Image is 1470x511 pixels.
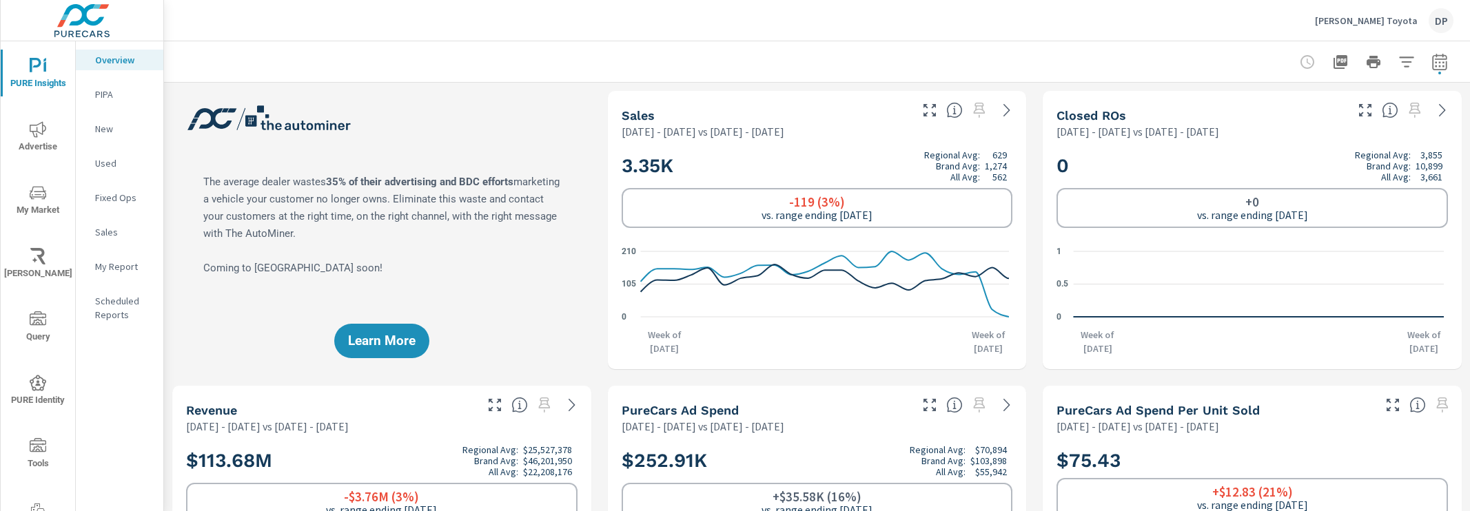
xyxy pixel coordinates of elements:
[936,466,966,477] p: All Avg:
[5,438,71,472] span: Tools
[910,444,966,455] p: Regional Avg:
[5,58,71,92] span: PURE Insights
[95,156,152,170] p: Used
[1409,397,1426,413] span: Average cost of advertising per each vehicle sold at the dealer over the selected date range. The...
[462,444,518,455] p: Regional Avg:
[1367,160,1411,171] p: Brand Avg:
[950,171,980,182] p: All Avg:
[95,87,152,101] p: PIPA
[1197,209,1308,221] p: vs. range ending [DATE]
[992,171,1007,182] p: 562
[489,466,518,477] p: All Avg:
[1360,48,1387,76] button: Print Report
[622,403,739,417] h5: PureCars Ad Spend
[344,490,419,503] h6: -$3.76M (3%)
[996,394,1018,416] a: See more details in report
[1420,149,1442,160] p: 3,855
[76,222,163,242] div: Sales
[1197,499,1308,511] p: vs. range ending [DATE]
[95,294,152,322] p: Scheduled Reports
[975,466,1007,477] p: $55,942
[561,394,583,416] a: See more details in report
[76,50,163,70] div: Overview
[964,328,1012,355] p: Week of [DATE]
[1382,394,1404,416] button: Make Fullscreen
[640,328,688,355] p: Week of [DATE]
[1327,48,1354,76] button: "Export Report to PDF"
[946,397,963,413] span: Total cost of media for all PureCars channels for the selected dealership group over the selected...
[1404,99,1426,121] span: Select a preset date range to save this widget
[5,375,71,408] span: PURE Identity
[523,444,572,455] p: $25,527,378
[919,99,941,121] button: Make Fullscreen
[1245,195,1259,209] h6: +0
[523,466,572,477] p: $22,208,176
[5,121,71,155] span: Advertise
[1393,48,1420,76] button: Apply Filters
[1426,48,1453,76] button: Select Date Range
[76,118,163,139] div: New
[1056,448,1448,472] h2: $75.43
[186,418,349,435] p: [DATE] - [DATE] vs [DATE] - [DATE]
[936,160,980,171] p: Brand Avg:
[946,102,963,118] span: Number of vehicles sold by the dealership over the selected date range. [Source: This data is sou...
[1056,403,1260,417] h5: PureCars Ad Spend Per Unit Sold
[622,108,655,123] h5: Sales
[1074,328,1122,355] p: Week of [DATE]
[1431,394,1453,416] span: Select a preset date range to save this widget
[924,149,980,160] p: Regional Avg:
[76,84,163,105] div: PIPA
[789,195,845,209] h6: -119 (3%)
[474,455,518,466] p: Brand Avg:
[762,209,872,221] p: vs. range ending [DATE]
[622,247,636,256] text: 210
[921,455,966,466] p: Brand Avg:
[622,444,1013,477] h2: $252.91K
[1056,123,1219,140] p: [DATE] - [DATE] vs [DATE] - [DATE]
[5,311,71,345] span: Query
[76,256,163,277] div: My Report
[1056,280,1068,289] text: 0.5
[1056,108,1126,123] h5: Closed ROs
[1354,99,1376,121] button: Make Fullscreen
[996,99,1018,121] a: See more details in report
[95,260,152,273] p: My Report
[76,291,163,325] div: Scheduled Reports
[1056,312,1061,322] text: 0
[968,99,990,121] span: Select a preset date range to save this widget
[95,122,152,136] p: New
[970,455,1007,466] p: $103,898
[975,444,1007,455] p: $70,894
[968,394,990,416] span: Select a preset date range to save this widget
[76,153,163,174] div: Used
[484,394,506,416] button: Make Fullscreen
[1431,99,1453,121] a: See more details in report
[1400,328,1448,355] p: Week of [DATE]
[1056,418,1219,435] p: [DATE] - [DATE] vs [DATE] - [DATE]
[1429,8,1453,33] div: DP
[186,444,578,477] h2: $113.68M
[95,53,152,67] p: Overview
[622,123,784,140] p: [DATE] - [DATE] vs [DATE] - [DATE]
[76,187,163,208] div: Fixed Ops
[622,418,784,435] p: [DATE] - [DATE] vs [DATE] - [DATE]
[1420,171,1442,182] p: 3,661
[985,160,1007,171] p: 1,274
[533,394,555,416] span: Select a preset date range to save this widget
[334,324,429,358] button: Learn More
[5,248,71,282] span: [PERSON_NAME]
[773,490,861,503] h6: +$35.58K (16%)
[511,397,528,413] span: Total sales revenue over the selected date range. [Source: This data is sourced from the dealer’s...
[95,225,152,239] p: Sales
[95,191,152,205] p: Fixed Ops
[348,335,416,347] span: Learn More
[1381,171,1411,182] p: All Avg:
[1416,160,1442,171] p: 10,899
[622,280,636,289] text: 105
[1056,247,1061,256] text: 1
[1315,14,1418,27] p: [PERSON_NAME] Toyota
[992,149,1007,160] p: 629
[1382,102,1398,118] span: Number of Repair Orders Closed by the selected dealership group over the selected time range. [So...
[919,394,941,416] button: Make Fullscreen
[186,403,237,417] h5: Revenue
